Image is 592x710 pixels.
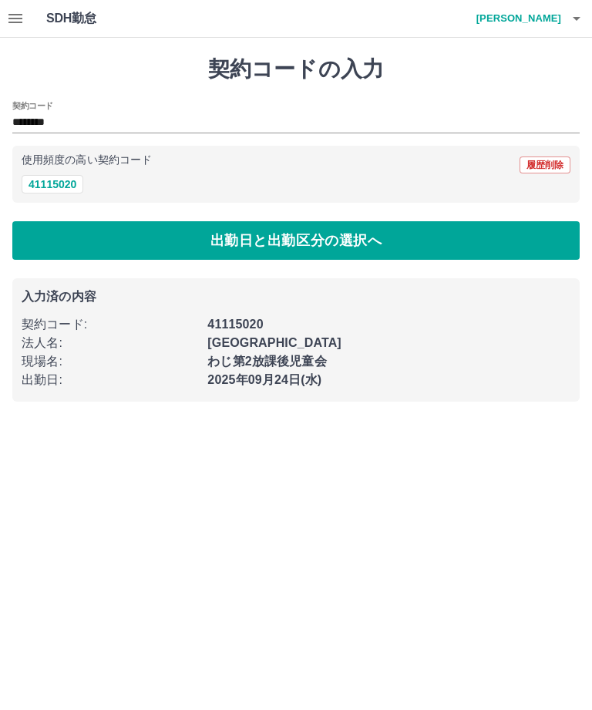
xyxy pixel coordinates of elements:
[207,373,321,386] b: 2025年09月24日(水)
[520,156,570,173] button: 履歴削除
[22,315,198,334] p: 契約コード :
[22,291,570,303] p: 入力済の内容
[12,99,53,112] h2: 契約コード
[207,318,263,331] b: 41115020
[22,371,198,389] p: 出勤日 :
[12,56,580,82] h1: 契約コードの入力
[22,155,152,166] p: 使用頻度の高い契約コード
[12,221,580,260] button: 出勤日と出勤区分の選択へ
[207,336,341,349] b: [GEOGRAPHIC_DATA]
[22,175,83,193] button: 41115020
[207,355,326,368] b: わじ第2放課後児童会
[22,352,198,371] p: 現場名 :
[22,334,198,352] p: 法人名 :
